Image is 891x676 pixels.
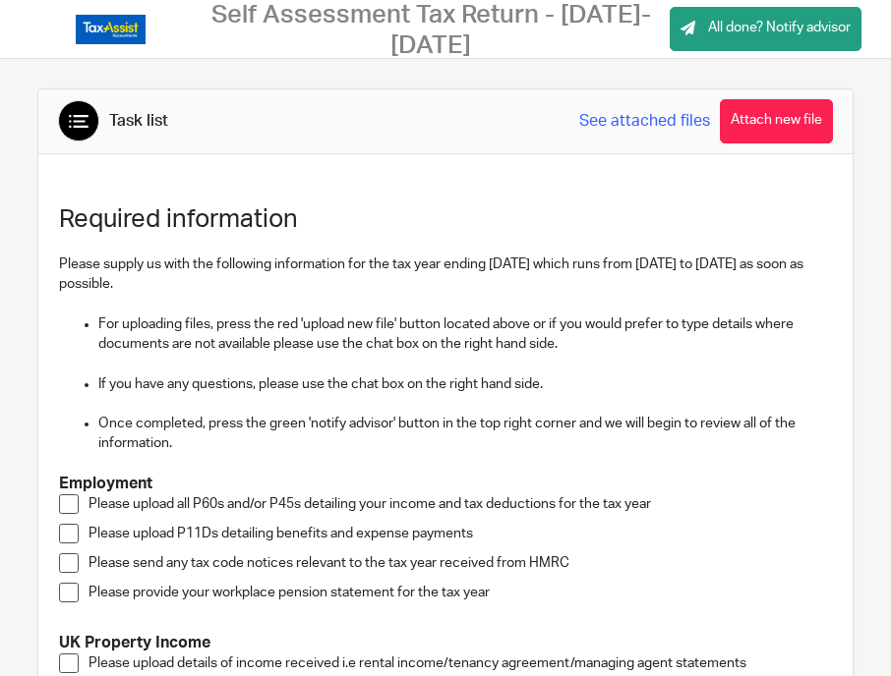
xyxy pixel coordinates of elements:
[89,553,833,573] p: Please send any tax code notices relevant to the tax year received from HMRC
[670,7,861,51] a: All done? Notify advisor
[98,414,833,454] p: Once completed, press the green 'notify advisor' button in the top right corner and we will begin...
[59,635,210,650] strong: UK Property Income
[579,110,710,133] a: See attached files
[98,374,833,394] p: If you have any questions, please use the chat box on the right hand side.
[708,21,851,34] span: All done? Notify advisor
[109,111,168,132] div: Task list
[59,476,152,491] strong: Employment
[59,254,833,295] p: Please supply us with the following information for the tax year ending [DATE] which runs from [D...
[98,314,833,355] p: For uploading files, press the red 'upload new file' button located above or if you would prefer ...
[59,204,833,235] h1: Required information
[89,653,833,673] p: Please upload details of income received i.e rental income/tenancy agreement/managing agent state...
[89,583,833,602] p: Please provide your workplace pension statement for the tax year
[76,15,146,44] img: Logo_TaxAssistAccountants_FullColour_RGB.png
[720,99,833,143] button: Attach new file
[89,494,833,514] p: Please upload all P60s and/or P45s detailing your income and tax deductions for the tax year
[89,524,833,543] p: Please upload P11Ds detailing benefits and expense payments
